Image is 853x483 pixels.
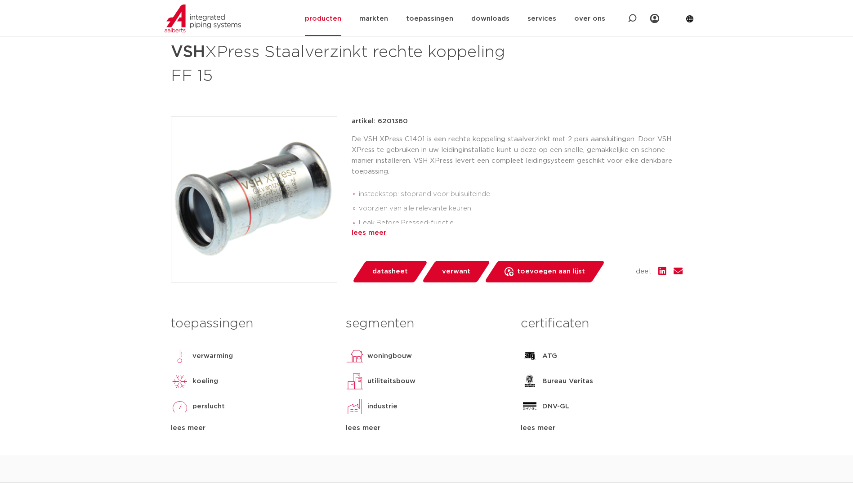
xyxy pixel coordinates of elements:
[171,39,509,87] h1: XPress Staalverzinkt rechte koppeling FF 15
[517,264,585,279] span: toevoegen aan lijst
[521,423,682,434] div: lees meer
[367,351,412,362] p: woningbouw
[171,398,189,416] img: perslucht
[527,1,556,36] a: services
[359,216,683,230] li: Leak Before Pressed-functie
[171,315,332,333] h3: toepassingen
[367,401,397,412] p: industrie
[359,201,683,216] li: voorzien van alle relevante keuren
[192,376,218,387] p: koeling
[192,351,233,362] p: verwarming
[171,116,337,282] img: Product Image for VSH XPress Staalverzinkt rechte koppeling FF 15
[171,423,332,434] div: lees meer
[542,376,593,387] p: Bureau Veritas
[352,261,428,282] a: datasheet
[346,315,507,333] h3: segmenten
[171,372,189,390] img: koeling
[521,372,539,390] img: Bureau Veritas
[574,1,605,36] a: over ons
[372,264,408,279] span: datasheet
[346,372,364,390] img: utiliteitsbouw
[346,423,507,434] div: lees meer
[542,351,557,362] p: ATG
[367,376,415,387] p: utiliteitsbouw
[521,347,539,365] img: ATG
[359,187,683,201] li: insteekstop: stoprand voor buisuiteinde
[359,1,388,36] a: markten
[636,266,651,277] span: deel:
[346,347,364,365] img: woningbouw
[352,134,683,177] p: De VSH XPress C1401 is een rechte koppeling staalverzinkt met 2 pers aansluitingen. Door VSH XPre...
[346,398,364,416] img: industrie
[406,1,453,36] a: toepassingen
[471,1,509,36] a: downloads
[305,1,605,36] nav: Menu
[421,261,491,282] a: verwant
[305,1,341,36] a: producten
[352,116,408,127] p: artikel: 6201360
[521,315,682,333] h3: certificaten
[192,401,225,412] p: perslucht
[171,44,205,60] strong: VSH
[542,401,569,412] p: DNV-GL
[442,264,470,279] span: verwant
[171,347,189,365] img: verwarming
[352,228,683,238] div: lees meer
[521,398,539,416] img: DNV-GL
